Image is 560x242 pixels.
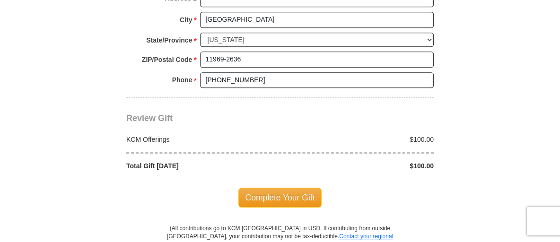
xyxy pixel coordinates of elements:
span: Review Gift [126,113,173,123]
strong: Phone [172,73,192,86]
div: KCM Offerings [122,135,280,144]
strong: State/Province [146,34,192,47]
div: $100.00 [280,135,439,144]
span: Complete Your Gift [238,188,322,207]
strong: ZIP/Postal Code [142,53,192,66]
strong: City [180,13,192,26]
div: $100.00 [280,161,439,171]
div: Total Gift [DATE] [122,161,280,171]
